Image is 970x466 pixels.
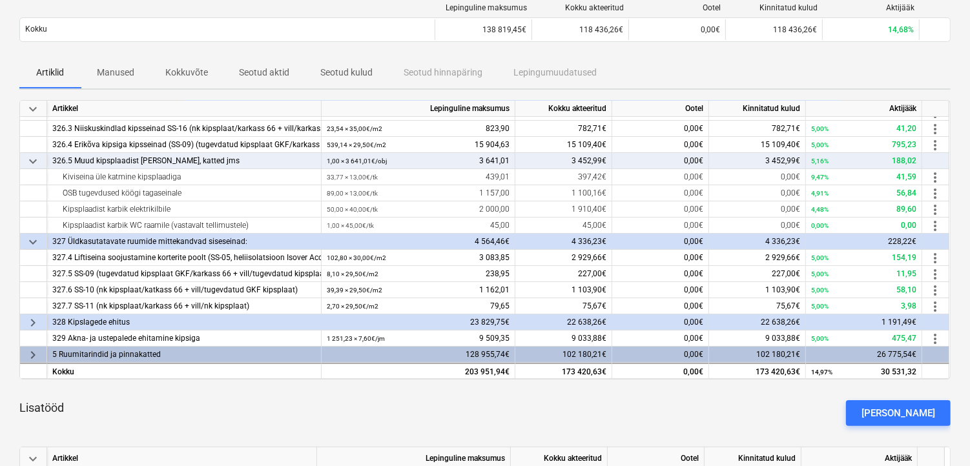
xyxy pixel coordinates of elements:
[811,222,829,229] small: 0,00%
[572,285,606,294] span: 1 103,90€
[811,121,916,137] div: 41,20
[888,25,914,34] span: 14,68%
[327,125,382,132] small: 23,54 × 35,00€ / m2
[327,330,510,347] div: 9 509,35
[579,25,623,34] span: 118 436,26€
[327,266,510,282] div: 238,95
[684,124,703,133] span: 0,00€
[709,234,806,250] div: 4 336,23€
[612,101,709,117] div: Ootel
[927,331,943,347] span: more_vert
[811,137,916,153] div: 795,23
[25,101,41,117] span: keyboard_arrow_down
[811,335,829,342] small: 5,00%
[709,347,806,363] div: 102 180,21€
[327,222,374,229] small: 1,00 × 45,00€ / tk
[320,66,373,79] p: Seotud kulud
[684,269,703,278] span: 0,00€
[765,156,800,165] span: 3 452,99€
[327,335,385,342] small: 1 251,23 × 7,60€ / jm
[765,285,800,294] span: 1 103,90€
[25,234,41,250] span: keyboard_arrow_down
[684,334,703,343] span: 0,00€
[927,218,943,234] span: more_vert
[811,218,916,234] div: 0,00
[239,66,289,79] p: Seotud aktid
[52,201,316,218] div: Kipsplaadist karbik elektrikilbile
[811,169,916,185] div: 41,59
[806,101,922,117] div: Aktijääk
[327,153,510,169] div: 3 641,01
[578,172,606,181] span: 397,42€
[327,201,510,218] div: 2 000,00
[52,330,316,347] div: 329 Akna- ja ustepalede ehitamine kipsiga
[811,303,829,310] small: 5,00%
[612,347,709,363] div: 0,00€
[52,250,316,266] div: 327.4 Liftiseina soojustamine korterite poolt (SS-05, heliisolatsioon Isover Acoustic 30mm + 2x k...
[811,125,829,132] small: 5,00%
[811,174,829,181] small: 9,47%
[19,400,64,416] p: Lisatööd
[52,169,316,185] div: Kiviseina üle katmine kipsplaadiga
[684,188,703,198] span: 0,00€
[811,330,916,347] div: 475,47
[828,3,914,12] div: Aktijääk
[811,298,916,314] div: 3,98
[709,314,806,330] div: 22 638,26€
[701,25,720,34] span: 0,00€
[772,124,800,133] span: 782,71€
[322,314,515,330] div: 23 829,75€
[327,303,378,310] small: 2,70 × 29,50€ / m2
[806,347,922,363] div: 26 775,54€
[811,185,916,201] div: 56,84
[709,101,806,117] div: Kinnitatud kulud
[327,137,510,153] div: 15 904,63
[927,250,943,266] span: more_vert
[684,140,703,149] span: 0,00€
[52,185,316,201] div: OSB tugevdused köögi tagaseinale
[709,363,806,379] div: 173 420,63€
[578,269,606,278] span: 227,00€
[327,250,510,266] div: 3 083,85
[52,234,316,250] div: 327 Üldkasutatavate ruumide mittekandvad siseseinad:
[572,205,606,214] span: 1 910,40€
[612,234,709,250] div: 0,00€
[572,334,606,343] span: 9 033,88€
[327,157,387,165] small: 1,00 × 3 641,01€ / obj
[765,253,800,262] span: 2 929,66€
[572,253,606,262] span: 2 929,66€
[772,269,800,278] span: 227,00€
[806,234,922,250] div: 228,22€
[927,267,943,282] span: more_vert
[927,202,943,218] span: more_vert
[927,299,943,314] span: more_vert
[327,121,510,137] div: 823,90
[927,283,943,298] span: more_vert
[327,185,510,201] div: 1 157,00
[327,169,510,185] div: 439,01
[811,206,829,213] small: 4,48%
[47,101,322,117] div: Artikkel
[322,347,515,363] div: 128 955,74€
[327,206,378,213] small: 50,00 × 40,00€ / tk
[327,270,378,278] small: 8,10 × 29,50€ / m2
[811,153,916,169] div: 188,02
[52,218,316,234] div: Kipsplaadist karbik WC raamile (vastavalt tellimustele)
[905,404,970,466] iframe: Chat Widget
[322,363,515,379] div: 203 951,94€
[35,66,66,79] p: Artiklid
[583,221,606,230] span: 45,00€
[435,19,531,40] div: 138 819,45€
[25,315,41,330] span: keyboard_arrow_right
[327,298,510,314] div: 79,65
[537,3,624,12] div: Kokku akteeritud
[846,400,951,426] button: [PERSON_NAME]
[612,314,709,330] div: 0,00€
[515,363,612,379] div: 173 420,63€
[25,154,41,169] span: keyboard_arrow_down
[327,282,510,298] div: 1 162,01
[811,369,832,376] small: 14,97%
[776,301,800,310] span: 75,67€
[52,266,316,282] div: 327.5 SS-09 (tugevdatud kipsplaat GKF/karkass 66 + vill/tugevdatud kipsplaat GKF)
